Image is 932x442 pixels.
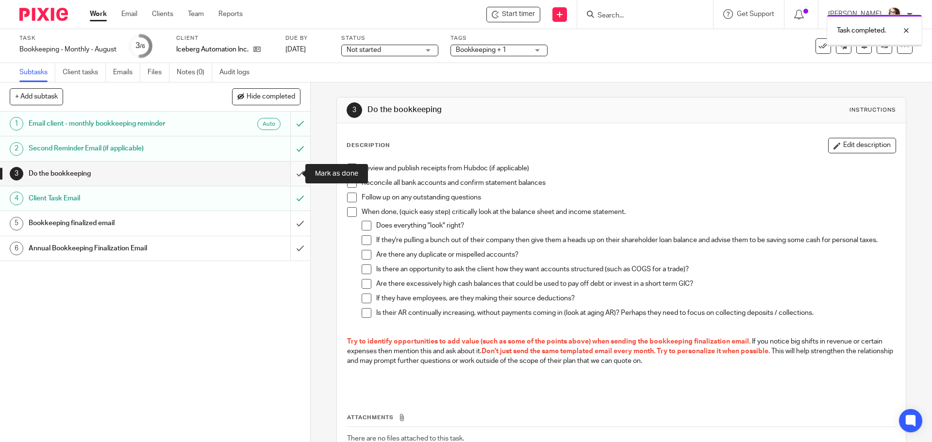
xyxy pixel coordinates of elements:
p: Are there any duplicate or mispelled accounts? [376,250,895,260]
p: Does everything "look" right? [376,221,895,230]
label: Task [19,34,116,42]
h1: Second Reminder Email (if applicable) [29,141,197,156]
a: Notes (0) [177,63,212,82]
a: Client tasks [63,63,106,82]
h1: Annual Bookkeeping Finalization Email [29,241,197,256]
span: Attachments [347,415,394,420]
a: Files [148,63,169,82]
a: Audit logs [219,63,257,82]
h1: Do the bookkeeping [29,166,197,181]
p: When done, (quick easy step) critically look at the balance sheet and income statement. [362,207,895,217]
h1: Client Task Email [29,191,197,206]
span: There are no files attached to this task. [347,435,464,442]
h1: Do the bookkeeping [367,105,642,115]
img: Kelsey%20Website-compressed%20Resized.jpg [886,7,902,22]
a: Subtasks [19,63,55,82]
p: Review and publish receipts from Hubdoc (if applicable) [362,164,895,173]
a: Work [90,9,107,19]
div: Instructions [849,106,896,114]
span: Hide completed [247,93,295,101]
img: Pixie [19,8,68,21]
label: Client [176,34,273,42]
span: Bookkeeping + 1 [456,47,506,53]
div: 3 [10,167,23,180]
label: Tags [450,34,548,42]
a: Emails [113,63,140,82]
p: Description [347,142,390,149]
button: + Add subtask [10,88,63,105]
div: Auto [257,118,281,130]
div: 3 [347,102,362,118]
p: Task completed. [837,26,886,35]
div: Bookkeeping - Monthly - August [19,45,116,54]
a: Team [188,9,204,19]
p: Reconcile all bank accounts and confirm statement balances [362,178,895,188]
div: 5 [10,217,23,230]
p: If they're pulling a bunch out of their company then give them a heads up on their shareholder lo... [376,235,895,245]
div: 2 [10,142,23,156]
div: 6 [10,242,23,255]
p: Follow up on any outstanding questions [362,193,895,202]
p: Iceberg Automation Inc. [176,45,249,54]
p: Are there excessively high cash balances that could be used to pay off debt or invest in a short ... [376,279,895,289]
h1: Bookkeeping finalized email [29,216,197,230]
div: 3 [135,40,145,51]
span: Don't just send the same templated email every month. Try to personalize it when possible. [482,348,770,355]
p: Is there an opportunity to ask the client how they want accounts structured (such as COGS for a t... [376,264,895,274]
small: /6 [140,44,145,49]
a: Email [121,9,137,19]
p: If you notice big shifts in revenue or certain expenses then mention this and ask about it. This ... [347,337,895,366]
p: If they have employees, are they making their source deductions? [376,294,895,303]
h1: Email client - monthly bookkeeping reminder [29,116,197,131]
a: Clients [152,9,173,19]
p: Is their AR continually increasing, without payments coming in (look at aging AR)? Perhaps they n... [376,308,895,318]
button: Hide completed [232,88,300,105]
span: Try to identify opportunities to add value (such as some of the points above) when sending the bo... [347,338,750,345]
label: Due by [285,34,329,42]
span: [DATE] [285,46,306,53]
div: 4 [10,192,23,205]
div: Iceberg Automation Inc. - Bookkeeping - Monthly - August [486,7,540,22]
div: 1 [10,117,23,131]
button: Edit description [828,138,896,153]
span: Not started [347,47,381,53]
label: Status [341,34,438,42]
a: Reports [218,9,243,19]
